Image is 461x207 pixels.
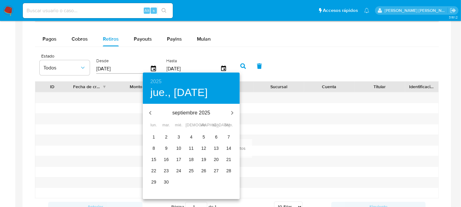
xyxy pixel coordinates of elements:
p: 24 [176,168,181,174]
p: 4 [190,134,193,140]
p: 27 [214,168,219,174]
button: 2025 [150,77,162,86]
button: 3 [173,132,184,143]
button: 1 [148,132,159,143]
p: 9 [165,145,168,151]
p: 28 [226,168,231,174]
p: 3 [178,134,180,140]
button: 6 [211,132,222,143]
p: 17 [176,156,181,163]
p: 20 [214,156,219,163]
p: 12 [201,145,206,151]
p: 6 [215,134,218,140]
button: 14 [223,143,234,154]
button: 23 [161,165,172,177]
button: 5 [198,132,209,143]
button: 15 [148,154,159,165]
button: 18 [186,154,197,165]
p: 30 [164,179,169,185]
p: 16 [164,156,169,163]
span: mié. [173,122,184,129]
p: 7 [228,134,230,140]
button: 13 [211,143,222,154]
button: 30 [161,177,172,188]
span: dom. [223,122,234,129]
p: 18 [189,156,194,163]
p: 23 [164,168,169,174]
button: 7 [223,132,234,143]
span: lun. [148,122,159,129]
p: 10 [176,145,181,151]
p: 1 [153,134,155,140]
button: 17 [173,154,184,165]
button: 16 [161,154,172,165]
button: 24 [173,165,184,177]
button: 22 [148,165,159,177]
button: 28 [223,165,234,177]
span: vie. [198,122,209,129]
button: 27 [211,165,222,177]
button: 4 [186,132,197,143]
p: 11 [189,145,194,151]
p: 26 [201,168,206,174]
p: 2 [165,134,168,140]
p: 29 [151,179,156,185]
p: 19 [201,156,206,163]
p: 8 [153,145,155,151]
button: 2 [161,132,172,143]
span: mar. [161,122,172,129]
button: 20 [211,154,222,165]
button: 29 [148,177,159,188]
p: 15 [151,156,156,163]
p: 13 [214,145,219,151]
p: septiembre 2025 [158,109,225,117]
button: 26 [198,165,209,177]
p: 14 [226,145,231,151]
p: 21 [226,156,231,163]
button: 12 [198,143,209,154]
span: [DEMOGRAPHIC_DATA]. [186,122,197,129]
button: 8 [148,143,159,154]
button: 19 [198,154,209,165]
p: 22 [151,168,156,174]
button: 10 [173,143,184,154]
button: 25 [186,165,197,177]
span: sáb. [211,122,222,129]
button: 11 [186,143,197,154]
p: 25 [189,168,194,174]
button: jue., [DATE] [150,86,208,99]
button: 9 [161,143,172,154]
p: 5 [203,134,205,140]
button: 21 [223,154,234,165]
